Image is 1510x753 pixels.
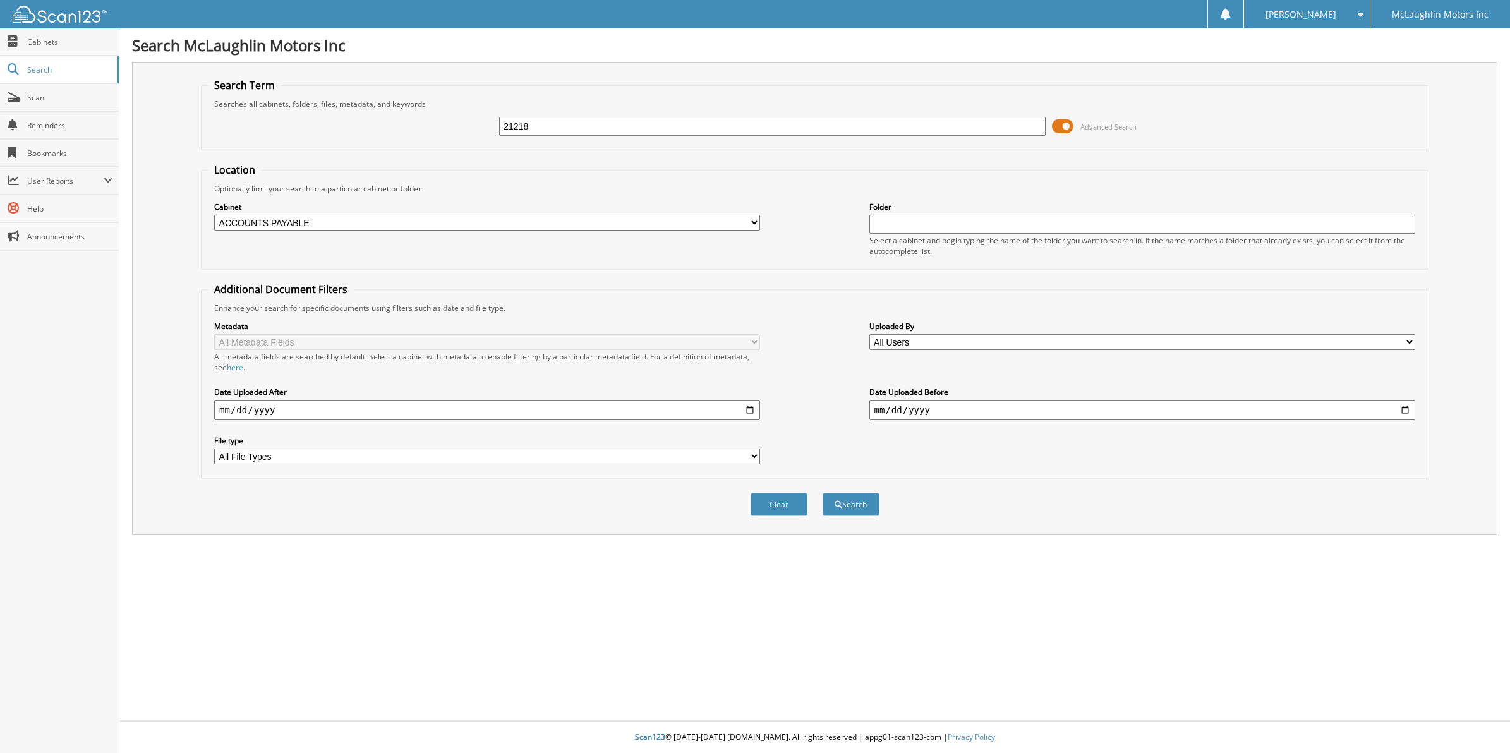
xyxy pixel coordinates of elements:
[119,722,1510,753] div: © [DATE]-[DATE] [DOMAIN_NAME]. All rights reserved | appg01-scan123-com |
[869,202,1415,212] label: Folder
[1265,11,1336,18] span: [PERSON_NAME]
[27,176,104,186] span: User Reports
[13,6,107,23] img: scan123-logo-white.svg
[869,400,1415,420] input: end
[214,435,760,446] label: File type
[214,400,760,420] input: start
[27,64,111,75] span: Search
[27,120,112,131] span: Reminders
[208,282,354,296] legend: Additional Document Filters
[27,231,112,242] span: Announcements
[27,148,112,159] span: Bookmarks
[214,321,760,332] label: Metadata
[869,235,1415,256] div: Select a cabinet and begin typing the name of the folder you want to search in. If the name match...
[227,362,243,373] a: here
[1080,122,1137,131] span: Advanced Search
[1447,692,1510,753] iframe: Chat Widget
[869,387,1415,397] label: Date Uploaded Before
[27,37,112,47] span: Cabinets
[751,493,807,516] button: Clear
[208,78,281,92] legend: Search Term
[823,493,879,516] button: Search
[27,92,112,103] span: Scan
[208,183,1422,194] div: Optionally limit your search to a particular cabinet or folder
[869,321,1415,332] label: Uploaded By
[208,163,262,177] legend: Location
[948,732,995,742] a: Privacy Policy
[208,99,1422,109] div: Searches all cabinets, folders, files, metadata, and keywords
[208,303,1422,313] div: Enhance your search for specific documents using filters such as date and file type.
[132,35,1497,56] h1: Search McLaughlin Motors Inc
[27,203,112,214] span: Help
[1392,11,1489,18] span: McLaughlin Motors Inc
[214,202,760,212] label: Cabinet
[214,387,760,397] label: Date Uploaded After
[214,351,760,373] div: All metadata fields are searched by default. Select a cabinet with metadata to enable filtering b...
[635,732,665,742] span: Scan123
